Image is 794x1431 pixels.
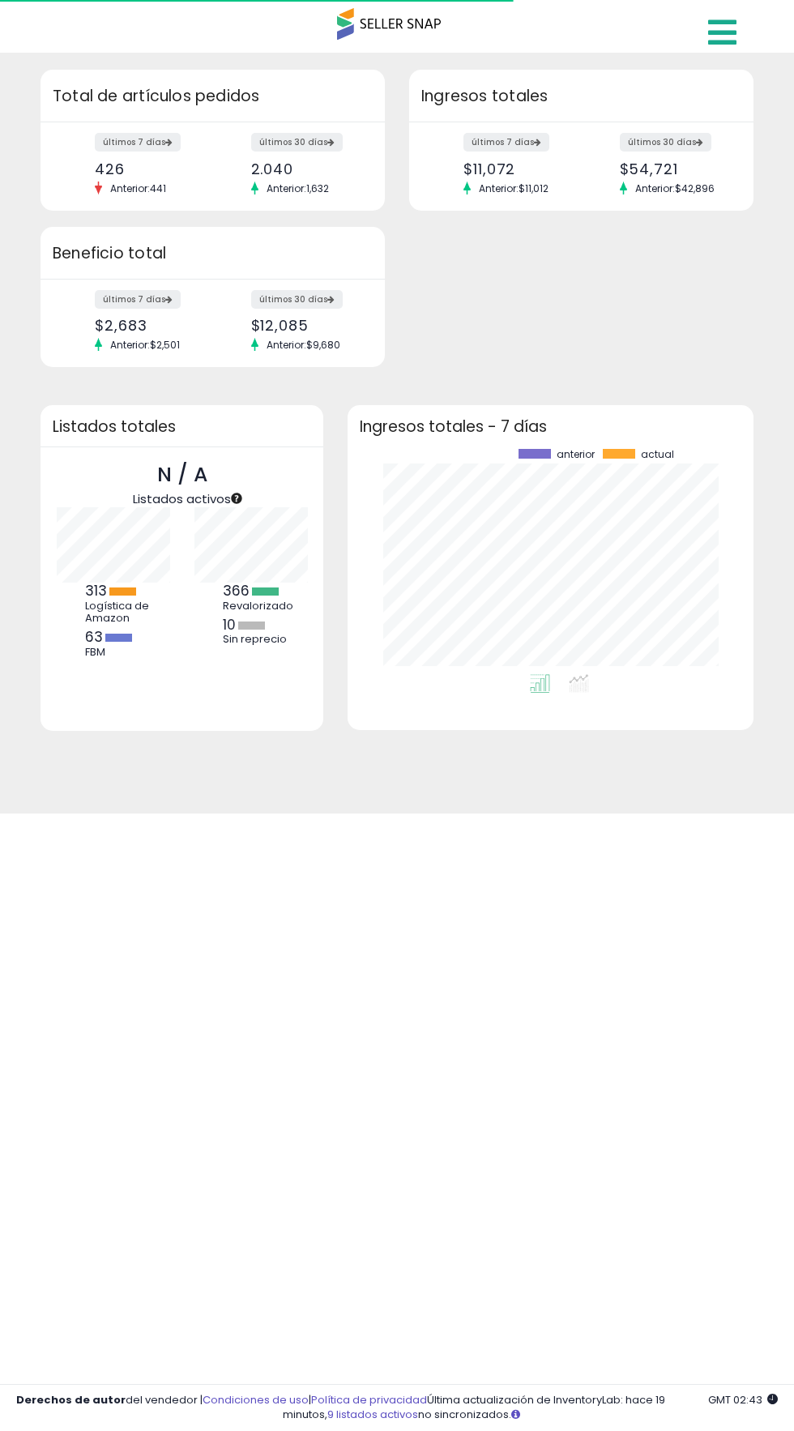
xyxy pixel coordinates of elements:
font: Beneficio total [53,242,166,264]
font: Listados totales [53,416,176,438]
font: Anterior: [479,182,519,195]
font: N / A [157,460,207,489]
font: $2,501 [150,338,180,352]
font: 1,632 [306,182,329,195]
font: $54,721 [620,159,678,179]
font: últimos 7 días [103,136,165,148]
font: 10 [223,615,236,634]
font: $12,085 [251,315,309,335]
font: 366 [223,581,250,600]
font: $11,072 [463,159,515,179]
font: Anterior: [110,182,150,195]
font: 441 [150,182,166,195]
font: $42,896 [675,182,715,195]
font: 426 [95,159,125,179]
font: últimos 30 días [628,136,696,148]
font: $11,012 [519,182,549,195]
font: anterior [557,447,595,461]
font: 63 [85,627,103,647]
font: Anterior: [267,338,306,352]
font: actual [641,447,674,461]
font: Anterior: [635,182,675,195]
font: Ingresos totales [421,85,548,107]
font: 313 [85,581,107,600]
font: Revalorizado [223,598,293,613]
font: últimos 30 días [259,136,327,148]
font: $2,683 [95,315,147,335]
font: FBM [85,644,105,660]
font: Sin reprecio [223,631,287,647]
font: Logística de Amazon [85,598,149,626]
font: últimos 7 días [472,136,534,148]
font: 2.040 [251,159,294,179]
font: Listados activos [133,490,231,507]
font: Total de artículos pedidos [53,85,259,107]
font: Ingresos totales - 7 días [360,416,547,438]
div: Tooltip anchor [229,491,244,506]
font: Anterior: [267,182,306,195]
font: últimos 30 días [259,293,327,305]
font: últimos 7 días [103,293,165,305]
font: $9,680 [306,338,340,352]
font: Anterior: [110,338,150,352]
